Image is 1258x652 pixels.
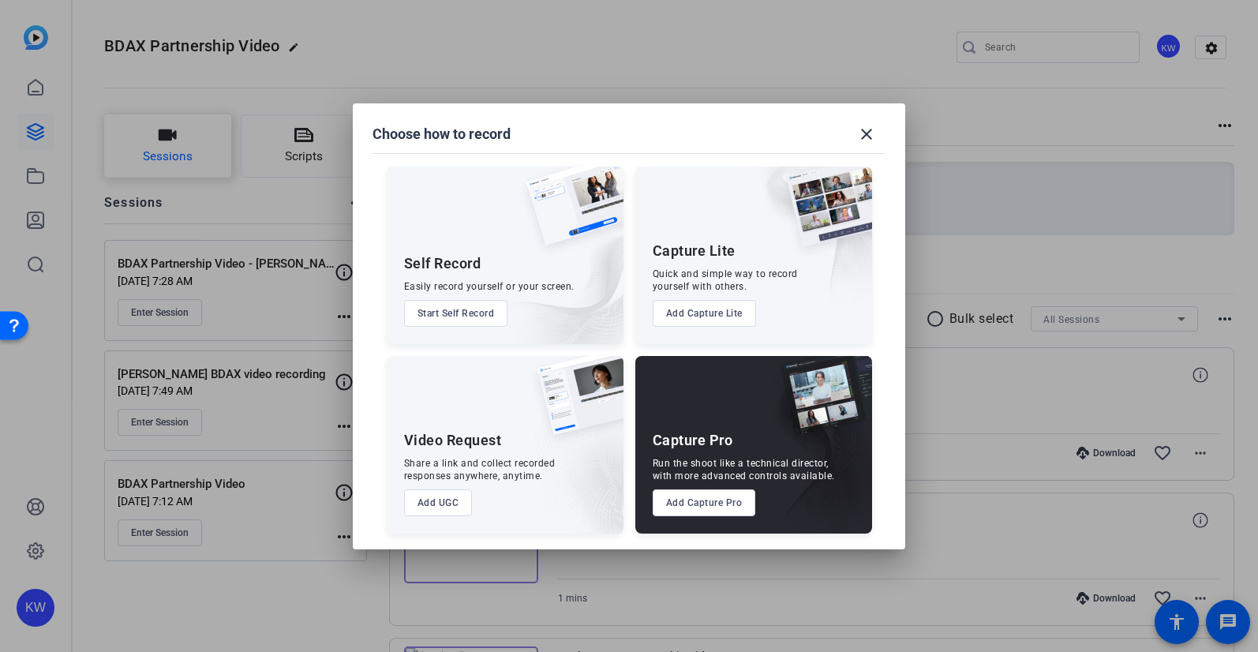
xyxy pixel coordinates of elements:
[486,200,623,344] img: embarkstudio-self-record.png
[857,125,876,144] mat-icon: close
[373,125,511,144] h1: Choose how to record
[404,431,502,450] div: Video Request
[404,489,473,516] button: Add UGC
[653,268,798,293] div: Quick and simple way to record yourself with others.
[731,167,872,324] img: embarkstudio-capture-lite.png
[768,356,872,452] img: capture-pro.png
[653,457,835,482] div: Run the shoot like a technical director, with more advanced controls available.
[653,242,736,260] div: Capture Lite
[653,300,756,327] button: Add Capture Lite
[404,457,556,482] div: Share a link and collect recorded responses anywhere, anytime.
[653,431,733,450] div: Capture Pro
[774,167,872,263] img: capture-lite.png
[404,254,481,273] div: Self Record
[404,300,508,327] button: Start Self Record
[515,167,623,261] img: self-record.png
[532,405,623,534] img: embarkstudio-ugc-content.png
[404,280,575,293] div: Easily record yourself or your screen.
[755,376,872,534] img: embarkstudio-capture-pro.png
[526,356,623,452] img: ugc-content.png
[653,489,756,516] button: Add Capture Pro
